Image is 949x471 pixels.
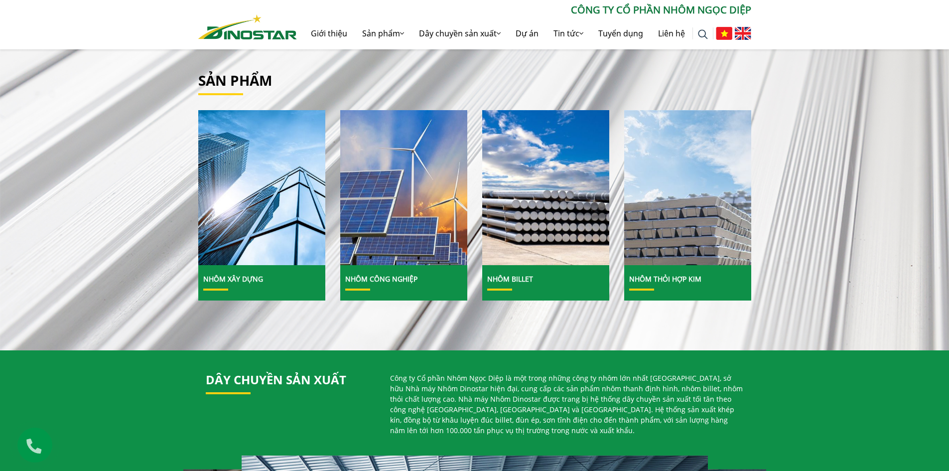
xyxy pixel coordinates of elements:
[698,29,708,39] img: search
[624,110,751,266] a: Nhôm Thỏi hợp kim
[651,17,692,49] a: Liên hệ
[411,17,508,49] a: Dây chuyền sản xuất
[303,17,355,49] a: Giới thiệu
[345,274,417,284] a: Nhôm Công nghiệp
[546,17,591,49] a: Tin tức
[198,110,325,265] img: Nhôm Xây dựng
[508,17,546,49] a: Dự án
[629,274,701,284] a: Nhôm Thỏi hợp kim
[198,14,297,39] img: Nhôm Dinostar
[198,12,297,39] a: Nhôm Dinostar
[482,110,609,265] img: Nhôm Billet
[591,17,651,49] a: Tuyển dụng
[487,274,533,284] a: Nhôm Billet
[390,373,744,436] p: Công ty Cổ phần Nhôm Ngọc Diệp là một trong những công ty nhôm lớn nhất [GEOGRAPHIC_DATA], sở hữu...
[355,17,411,49] a: Sản phẩm
[340,110,467,266] a: Nhôm Công nghiệp
[624,110,751,265] img: Nhôm Thỏi hợp kim
[340,110,467,265] img: Nhôm Công nghiệp
[735,27,751,40] img: English
[482,110,609,266] a: Nhôm Billet
[206,371,346,388] a: Dây chuyền sản xuất
[198,71,272,90] a: Sản phẩm
[716,27,732,40] img: Tiếng Việt
[198,110,325,266] a: Nhôm Xây dựng
[203,274,263,284] a: Nhôm Xây dựng
[297,2,751,17] p: CÔNG TY CỔ PHẦN NHÔM NGỌC DIỆP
